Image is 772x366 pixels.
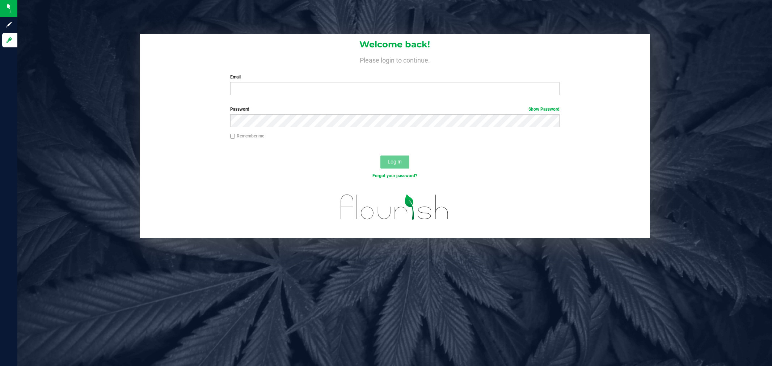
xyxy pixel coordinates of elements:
label: Remember me [230,133,264,139]
input: Remember me [230,134,235,139]
button: Log In [380,156,409,169]
label: Email [230,74,560,80]
inline-svg: Sign up [5,21,13,28]
a: Forgot your password? [372,173,417,178]
h4: Please login to continue. [140,55,650,64]
inline-svg: Log in [5,37,13,44]
a: Show Password [528,107,560,112]
img: flourish_logo.svg [331,187,459,227]
span: Log In [388,159,402,165]
span: Password [230,107,249,112]
h1: Welcome back! [140,40,650,49]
